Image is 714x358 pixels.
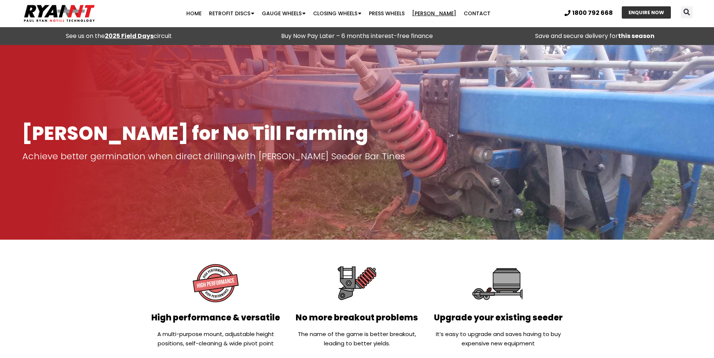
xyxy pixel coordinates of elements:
a: 2025 Field Days [105,32,154,40]
p: A multi-purpose mount, adjustable height positions, self-cleaning & wide pivot point [149,329,283,348]
a: Gauge Wheels [258,6,309,21]
h2: Upgrade your existing seeder [431,314,565,322]
a: Closing Wheels [309,6,365,21]
nav: Menu [138,6,538,21]
a: [PERSON_NAME] [408,6,460,21]
p: The name of the game is better breakout, leading to better yields. [290,329,424,348]
img: Ryan NT logo [22,2,97,25]
p: Buy Now Pay Later – 6 months interest-free finance [242,31,472,41]
a: ENQUIRE NOW [622,6,671,19]
img: High performance and versatile [189,256,242,310]
h1: [PERSON_NAME] for No Till Farming [22,123,692,144]
a: Press Wheels [365,6,408,21]
a: Home [183,6,205,21]
img: No more breakout problems [330,256,384,310]
img: Upgrade your existing seeder [472,256,525,310]
a: Retrofit Discs [205,6,258,21]
a: 1800 792 668 [565,10,613,16]
div: See us on the circuit [4,31,234,41]
strong: this season [618,32,654,40]
span: ENQUIRE NOW [628,10,664,15]
h2: No more breakout problems [290,314,424,322]
div: Search [681,6,693,18]
a: Contact [460,6,494,21]
p: It’s easy to upgrade and saves having to buy expensive new equipment [431,329,565,348]
p: Achieve better germination when direct drilling with [PERSON_NAME] Seeder Bar Tines [22,151,692,162]
span: 1800 792 668 [572,10,613,16]
h2: High performance & versatile [149,314,283,322]
p: Save and secure delivery for [480,31,710,41]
